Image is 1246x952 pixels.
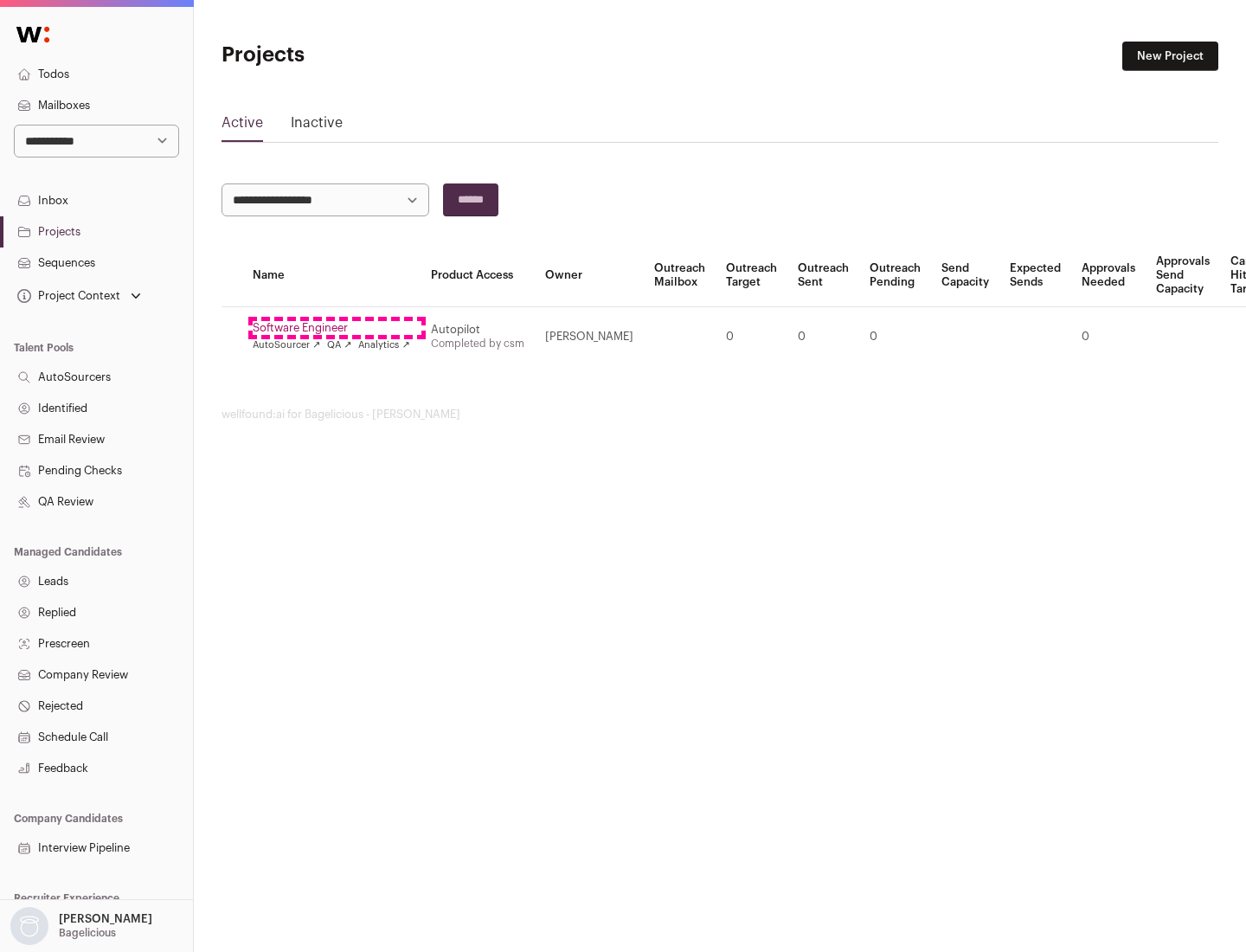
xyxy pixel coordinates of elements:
[431,323,524,337] div: Autopilot
[431,338,524,349] a: Completed by csm
[644,244,716,307] th: Outreach Mailbox
[7,907,156,945] button: Open dropdown
[859,307,931,367] td: 0
[358,338,409,352] a: Analytics ↗
[716,307,787,367] td: 0
[1122,42,1218,71] a: New Project
[242,244,421,307] th: Name
[535,244,644,307] th: Owner
[14,284,145,308] button: Open dropdown
[787,244,859,307] th: Outreach Sent
[222,42,554,69] h1: Projects
[716,244,787,307] th: Outreach Target
[10,907,48,945] img: nopic.png
[931,244,999,307] th: Send Capacity
[999,244,1071,307] th: Expected Sends
[59,926,116,940] p: Bagelicious
[421,244,535,307] th: Product Access
[327,338,351,352] a: QA ↗
[222,113,263,140] a: Active
[859,244,931,307] th: Outreach Pending
[222,408,1218,421] footer: wellfound:ai for Bagelicious - [PERSON_NAME]
[14,289,120,303] div: Project Context
[59,912,152,926] p: [PERSON_NAME]
[1071,244,1146,307] th: Approvals Needed
[253,338,320,352] a: AutoSourcer ↗
[291,113,343,140] a: Inactive
[7,17,59,52] img: Wellfound
[1146,244,1220,307] th: Approvals Send Capacity
[787,307,859,367] td: 0
[535,307,644,367] td: [PERSON_NAME]
[253,321,410,335] a: Software Engineer
[1071,307,1146,367] td: 0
